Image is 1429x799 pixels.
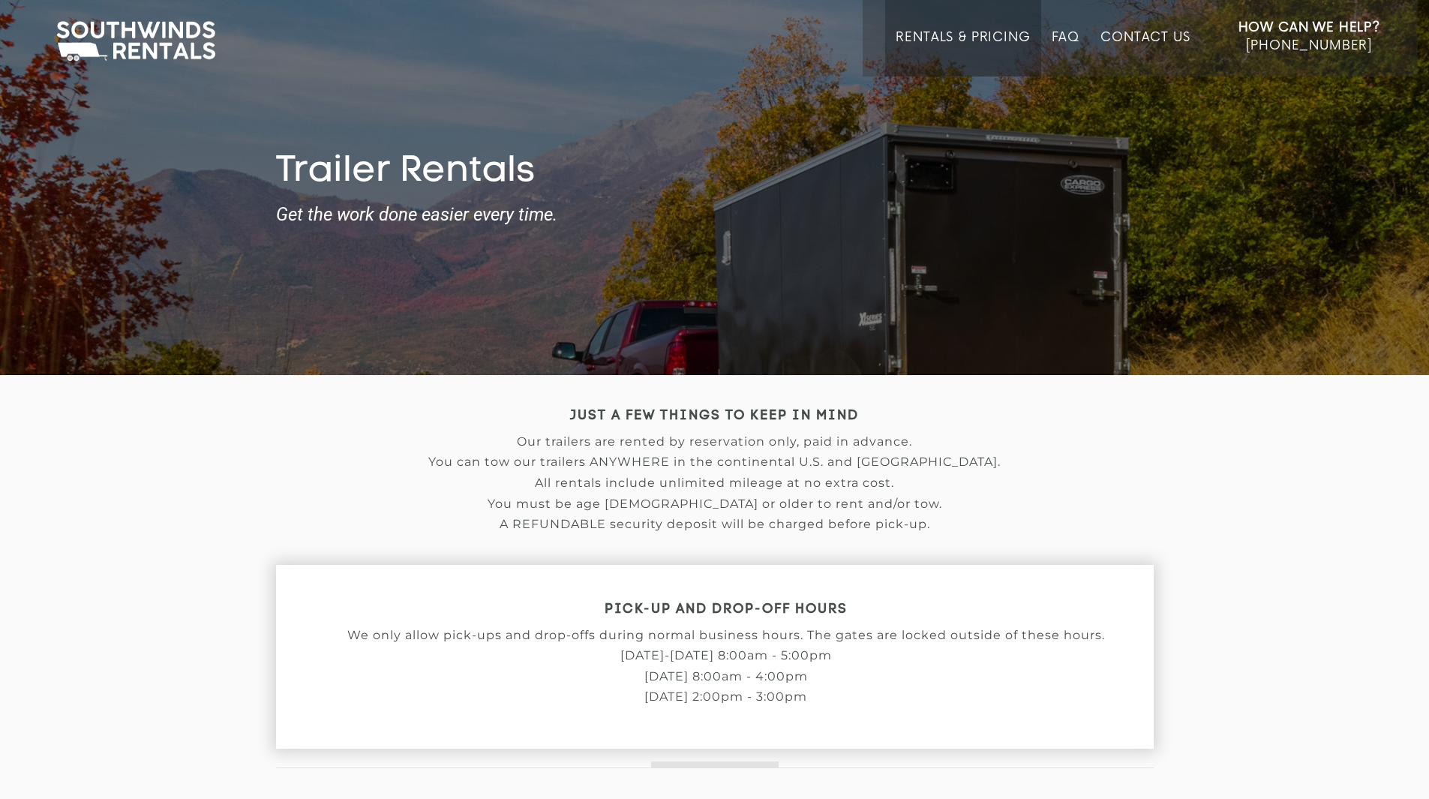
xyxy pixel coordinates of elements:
[276,151,1154,194] h1: Trailer Rentals
[276,205,1154,224] strong: Get the work done easier every time.
[605,603,848,616] strong: PICK-UP AND DROP-OFF HOURS
[570,410,859,422] strong: JUST A FEW THINGS TO KEEP IN MIND
[276,497,1154,511] p: You must be age [DEMOGRAPHIC_DATA] or older to rent and/or tow.
[276,476,1154,490] p: All rentals include unlimited mileage at no extra cost.
[49,18,223,65] img: Southwinds Rentals Logo
[1246,38,1372,53] span: [PHONE_NUMBER]
[276,518,1154,531] p: A REFUNDABLE security deposit will be charged before pick-up.
[276,629,1176,642] p: We only allow pick-ups and drop-offs during normal business hours. The gates are locked outside o...
[1238,19,1380,65] a: How Can We Help? [PHONE_NUMBER]
[276,649,1176,662] p: [DATE]-[DATE] 8:00am - 5:00pm
[1100,30,1190,77] a: Contact Us
[1238,20,1380,35] strong: How Can We Help?
[276,690,1176,704] p: [DATE] 2:00pm - 3:00pm
[276,435,1154,449] p: Our trailers are rented by reservation only, paid in advance.
[1052,30,1080,77] a: FAQ
[276,670,1176,683] p: [DATE] 8:00am - 4:00pm
[896,30,1030,77] a: Rentals & Pricing
[276,455,1154,469] p: You can tow our trailers ANYWHERE in the continental U.S. and [GEOGRAPHIC_DATA].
